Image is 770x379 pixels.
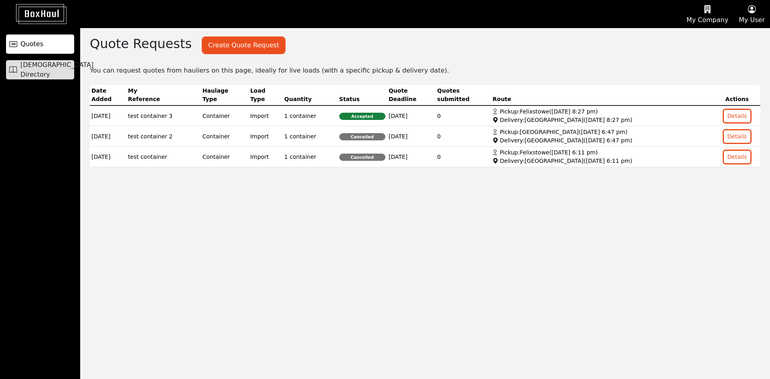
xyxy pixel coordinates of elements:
td: Import [249,126,283,147]
img: BoxHaul [4,4,67,24]
td: [DATE] [387,126,436,147]
div: Pickup: Felixstowe ( [DATE] 6:11 pm ) [492,148,712,157]
th: Quantity [283,85,338,105]
td: Container [201,105,249,126]
button: My Company [681,0,734,28]
span: Cancelled [339,133,385,140]
span: [DEMOGRAPHIC_DATA] Directory [20,60,93,79]
td: 1 container [283,126,338,147]
td: Container [201,126,249,147]
td: 1 container [283,105,338,126]
th: Date Added [90,85,126,105]
td: Import [249,147,283,167]
div: Delivery: [GEOGRAPHIC_DATA] ( [DATE] 6:47 pm ) [492,136,712,145]
th: Load Type [249,85,283,105]
div: Delivery: [GEOGRAPHIC_DATA] ( [DATE] 6:11 pm ) [492,157,712,165]
td: [DATE] [90,105,126,126]
div: You can request quotes from hauliers on this page, ideally for live loads (with a specific pickup... [80,64,770,75]
button: Create Quote Request [203,38,284,53]
span: Cancelled [339,154,385,161]
th: Quotes submitted [436,85,491,105]
td: 1 container [283,147,338,167]
td: 0 [436,147,491,167]
th: Status [338,85,387,105]
td: 0 [436,126,491,147]
td: test container 2 [126,126,201,147]
th: Haulage Type [201,85,249,105]
div: Pickup: [GEOGRAPHIC_DATA] ( [DATE] 6:47 pm ) [492,128,712,136]
td: Import [249,105,283,126]
a: Details [724,133,751,139]
a: [DEMOGRAPHIC_DATA] Directory [6,60,74,79]
button: Details [724,151,751,163]
a: Quotes [6,34,74,54]
span: Quotes [20,39,43,49]
td: [DATE] [387,105,436,126]
span: Accepted [339,113,385,120]
td: 0 [436,105,491,126]
th: Quote Deadline [387,85,436,105]
td: [DATE] [90,147,126,167]
button: Details [724,130,751,143]
td: test container [126,147,201,167]
button: My User [734,0,770,28]
a: Details [724,112,751,119]
div: Pickup: Felixstowe ( [DATE] 8:27 pm ) [492,107,712,116]
h2: Quote Requests [90,36,192,51]
td: [DATE] [387,147,436,167]
th: Route [491,85,713,105]
th: My Reference [126,85,201,105]
td: Container [201,147,249,167]
th: Actions [714,85,760,105]
a: Details [724,153,751,160]
div: Delivery: [GEOGRAPHIC_DATA] ( [DATE] 8:27 pm ) [492,116,712,124]
td: [DATE] [90,126,126,147]
td: test container 3 [126,105,201,126]
button: Details [724,110,751,122]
